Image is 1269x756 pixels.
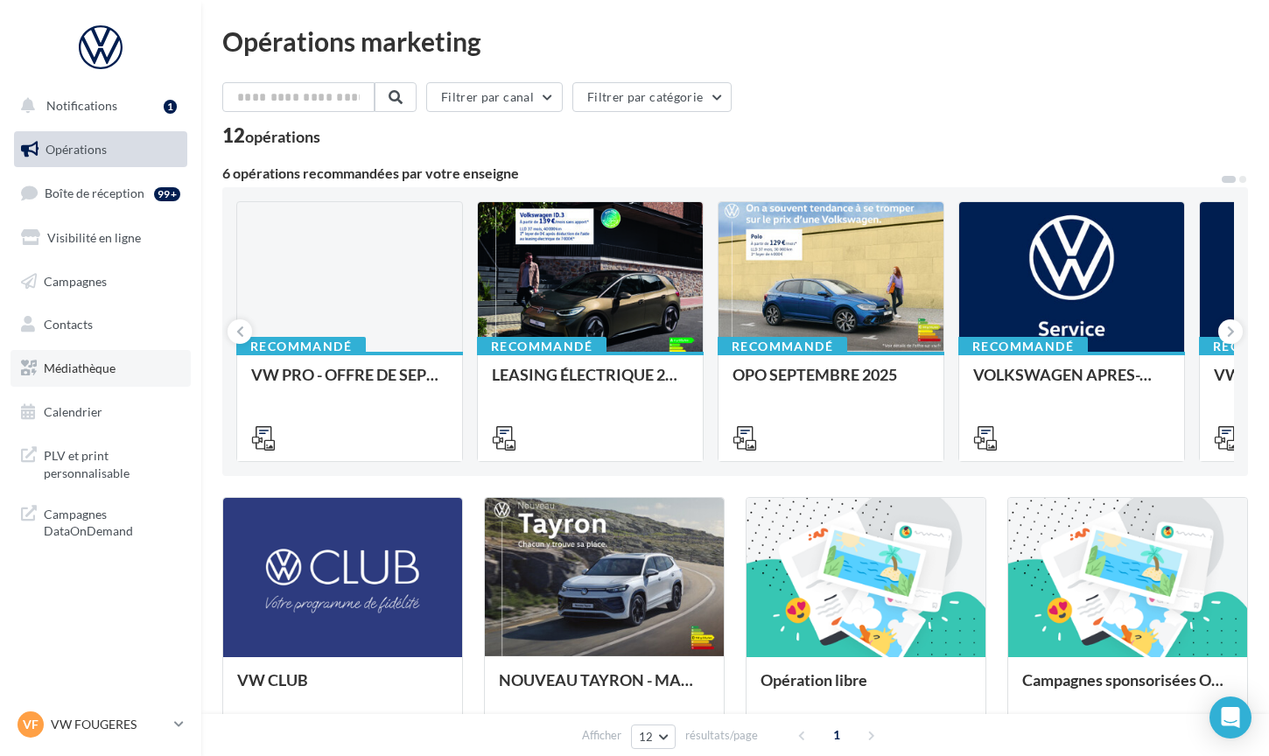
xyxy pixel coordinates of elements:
[44,404,102,419] span: Calendrier
[44,317,93,332] span: Contacts
[47,230,141,245] span: Visibilité en ligne
[44,502,180,540] span: Campagnes DataOnDemand
[44,273,107,288] span: Campagnes
[45,185,144,200] span: Boîte de réception
[685,727,758,744] span: résultats/page
[11,174,191,212] a: Boîte de réception99+
[761,671,971,706] div: Opération libre
[51,716,167,733] p: VW FOUGERES
[251,366,448,401] div: VW PRO - OFFRE DE SEPTEMBRE 25
[46,142,107,157] span: Opérations
[1022,671,1233,706] div: Campagnes sponsorisées OPO
[718,337,847,356] div: Recommandé
[44,444,180,481] span: PLV et print personnalisable
[11,220,191,256] a: Visibilité en ligne
[236,337,366,356] div: Recommandé
[582,727,621,744] span: Afficher
[958,337,1088,356] div: Recommandé
[499,671,710,706] div: NOUVEAU TAYRON - MARS 2025
[164,100,177,114] div: 1
[426,82,563,112] button: Filtrer par canal
[11,131,191,168] a: Opérations
[572,82,732,112] button: Filtrer par catégorie
[11,263,191,300] a: Campagnes
[11,495,191,547] a: Campagnes DataOnDemand
[23,716,39,733] span: VF
[823,721,851,749] span: 1
[733,366,929,401] div: OPO SEPTEMBRE 2025
[11,437,191,488] a: PLV et print personnalisable
[154,187,180,201] div: 99+
[11,394,191,430] a: Calendrier
[973,366,1170,401] div: VOLKSWAGEN APRES-VENTE
[222,166,1220,180] div: 6 opérations recommandées par votre enseigne
[631,724,676,749] button: 12
[46,98,117,113] span: Notifications
[222,28,1248,54] div: Opérations marketing
[639,730,654,744] span: 12
[11,87,184,124] button: Notifications 1
[492,366,689,401] div: LEASING ÉLECTRIQUE 2025
[1209,696,1251,738] div: Open Intercom Messenger
[245,129,320,144] div: opérations
[14,708,187,741] a: VF VW FOUGERES
[477,337,606,356] div: Recommandé
[237,671,448,706] div: VW CLUB
[11,350,191,387] a: Médiathèque
[11,306,191,343] a: Contacts
[222,126,320,145] div: 12
[44,360,116,375] span: Médiathèque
